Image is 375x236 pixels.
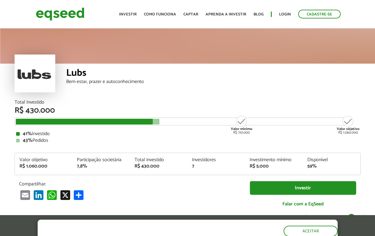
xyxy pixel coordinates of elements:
[19,181,241,187] p: Compartilhar:
[254,12,264,16] a: Blog
[192,164,240,169] div: 7
[135,164,183,169] div: R$ 430.000
[250,198,356,210] a: Falar com a EqSeed
[119,12,137,16] a: Investir
[19,190,31,200] a: Email
[59,190,71,200] a: X
[298,10,341,18] a: Cadastre-se
[15,100,361,105] div: Total Investido
[77,158,125,162] div: Participação societária
[16,138,359,143] div: Pedidos
[307,211,363,224] a: Fale conosco
[183,12,198,16] a: Captar
[250,158,298,162] div: Investimento mínimo
[66,79,361,84] div: Bem-estar, prazer e autoconhecimento
[144,12,176,16] a: Como funciona
[135,158,183,162] div: Total investido
[73,190,85,200] a: Compartilhar
[77,164,125,169] div: 7,8%
[231,126,252,132] strong: Valor mínimo
[206,12,246,16] a: Aprenda a investir
[192,158,240,162] div: Investidores
[307,164,356,169] div: 59%
[19,164,68,169] div: R$ 1.060.000
[279,12,291,16] a: Login
[337,126,360,132] strong: Valor objetivo
[23,136,32,145] strong: 43%
[250,181,356,195] a: Investir
[307,158,356,162] div: Disponível
[337,115,360,135] div: R$ 1.060.000
[23,130,32,138] strong: 41%
[32,190,45,200] a: LinkedIn
[15,107,361,115] div: R$ 430.000
[66,68,361,79] div: Lubs
[36,6,84,22] img: EqSeed
[230,115,253,135] div: R$ 710.000
[19,158,68,162] div: Valor objetivo
[250,164,298,169] div: R$ 5.000
[46,190,58,200] a: WhatsApp
[16,131,359,136] div: Investido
